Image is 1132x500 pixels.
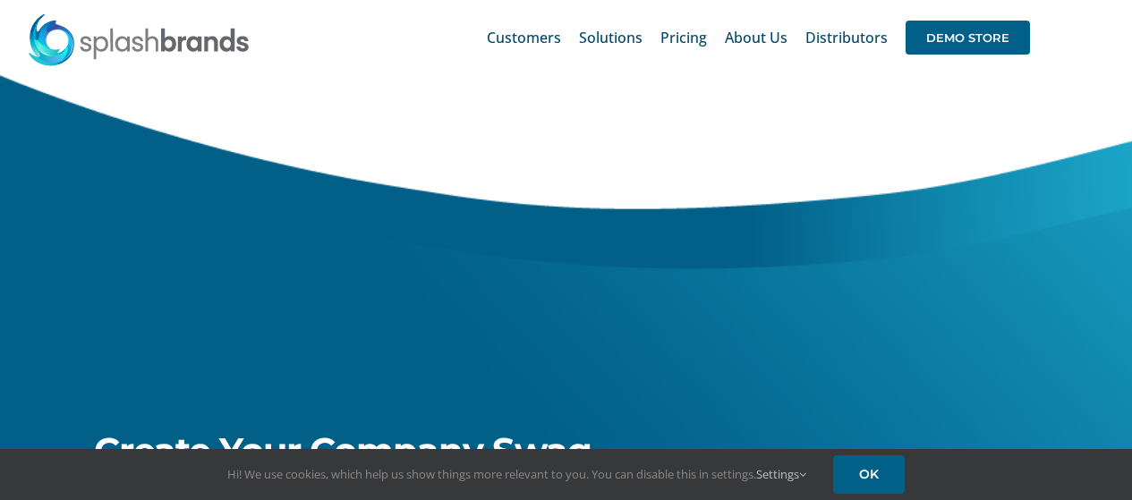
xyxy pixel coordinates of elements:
span: Customers [487,30,561,45]
a: DEMO STORE [906,9,1030,66]
a: OK [833,455,905,494]
span: Pricing [660,30,707,45]
a: Pricing [660,9,707,66]
a: Customers [487,9,561,66]
span: Hi! We use cookies, which help us show things more relevant to you. You can disable this in setti... [227,466,806,482]
span: Distributors [805,30,888,45]
span: DEMO STORE [906,21,1030,55]
span: Solutions [579,30,643,45]
a: Settings [756,466,806,482]
nav: Main Menu [487,9,1030,66]
span: About Us [725,30,787,45]
img: SplashBrands.com Logo [27,13,251,66]
a: Distributors [805,9,888,66]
